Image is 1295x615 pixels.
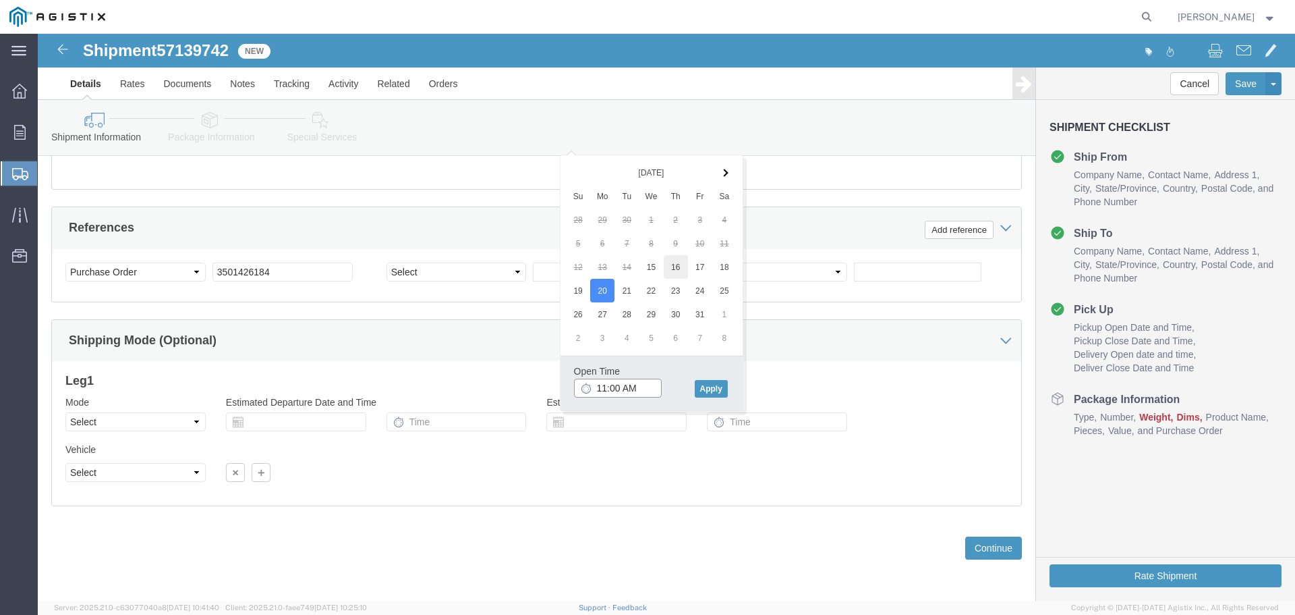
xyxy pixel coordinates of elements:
span: [DATE] 10:25:10 [314,604,367,612]
span: Copyright © [DATE]-[DATE] Agistix Inc., All Rights Reserved [1071,602,1279,614]
iframe: FS Legacy Container [38,34,1295,601]
a: Feedback [612,604,647,612]
span: Server: 2025.21.0-c63077040a8 [54,604,219,612]
span: [DATE] 10:41:40 [167,604,219,612]
span: Client: 2025.21.0-faee749 [225,604,367,612]
button: [PERSON_NAME] [1177,9,1277,25]
a: Support [579,604,612,612]
img: logo [9,7,105,27]
span: Dave Thomas [1178,9,1255,24]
